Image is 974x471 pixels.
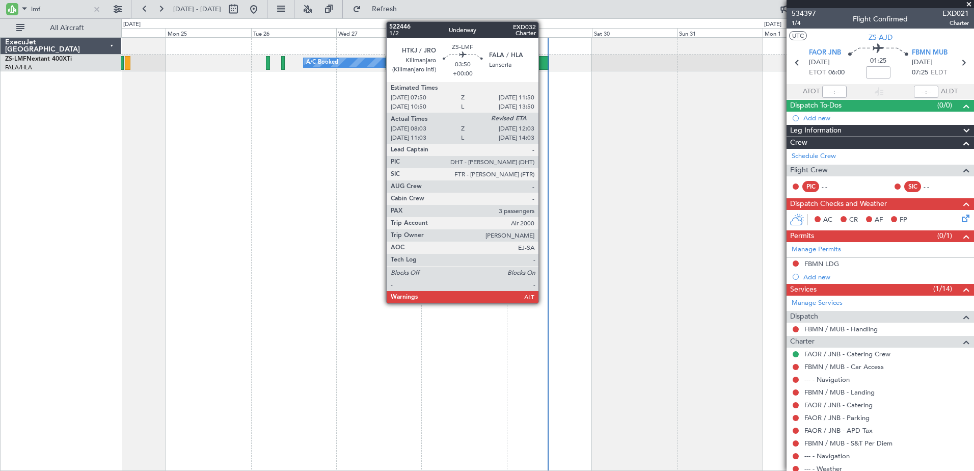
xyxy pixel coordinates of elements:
input: A/C (Reg. or Type) [31,2,90,17]
span: ZS-AJD [869,32,892,43]
span: CR [849,215,858,225]
div: Add new [803,273,969,281]
span: 1/4 [792,19,816,28]
span: Permits [790,230,814,242]
span: AC [823,215,832,225]
div: Sun 24 [80,28,166,37]
div: Wed 27 [336,28,421,37]
input: --:-- [822,86,847,98]
a: --- - Navigation [804,375,850,384]
div: Flight Confirmed [853,14,908,24]
span: Dispatch Checks and Weather [790,198,887,210]
div: Mon 25 [166,28,251,37]
span: FBMN MUB [912,48,948,58]
div: Thu 28 [421,28,506,37]
span: 534397 [792,8,816,19]
span: ETOT [809,68,826,78]
a: FBMN / MUB - S&T Per Diem [804,439,892,448]
span: (0/0) [937,100,952,111]
span: FAOR JNB [809,48,841,58]
span: [DATE] - [DATE] [173,5,221,14]
div: [DATE] [123,20,141,29]
span: 01:25 [870,56,886,66]
span: EXD021 [942,8,969,19]
span: Dispatch To-Dos [790,100,842,112]
div: FBMN LDG [804,259,839,268]
span: ELDT [931,68,947,78]
span: (1/14) [933,283,952,294]
span: ALDT [941,87,958,97]
span: ZS-LMF [5,56,26,62]
div: Add new [803,114,969,122]
div: Sun 31 [677,28,762,37]
div: - - [924,182,946,191]
span: AF [875,215,883,225]
span: Crew [790,137,807,149]
span: Charter [790,336,815,348]
button: UTC [789,31,807,40]
div: [DATE] [764,20,781,29]
a: FAOR / JNB - APD Tax [804,426,873,435]
div: SIC [904,181,921,192]
div: A/C Booked [306,55,338,70]
span: Refresh [363,6,406,13]
span: (0/1) [937,230,952,241]
a: ZS-LMFNextant 400XTi [5,56,72,62]
div: Sat 30 [592,28,677,37]
span: FP [900,215,907,225]
a: FBMN / MUB - Handling [804,325,878,333]
a: FAOR / JNB - Parking [804,413,870,422]
button: All Aircraft [11,20,111,36]
span: All Aircraft [26,24,107,32]
a: Manage Services [792,298,843,308]
div: Tue 26 [251,28,336,37]
a: FAOR / JNB - Catering [804,401,873,409]
div: Mon 1 [763,28,848,37]
div: - - [822,182,845,191]
button: Refresh [348,1,409,17]
span: 07:25 [912,68,928,78]
span: Services [790,284,817,296]
span: Dispatch [790,311,818,323]
span: Leg Information [790,125,842,137]
div: Fri 29 [507,28,592,37]
a: Schedule Crew [792,151,836,162]
span: [DATE] [809,58,830,68]
span: Flight Crew [790,165,828,176]
a: --- - Navigation [804,452,850,460]
span: ATOT [803,87,820,97]
a: Manage Permits [792,245,841,255]
div: A/C Booked [459,55,491,70]
a: FBMN / MUB - Car Access [804,362,884,371]
a: FAOR / JNB - Catering Crew [804,350,890,358]
span: [DATE] [912,58,933,68]
a: FBMN / MUB - Landing [804,388,875,397]
div: PIC [802,181,819,192]
a: FALA/HLA [5,64,32,71]
span: 06:00 [828,68,845,78]
span: Charter [942,19,969,28]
